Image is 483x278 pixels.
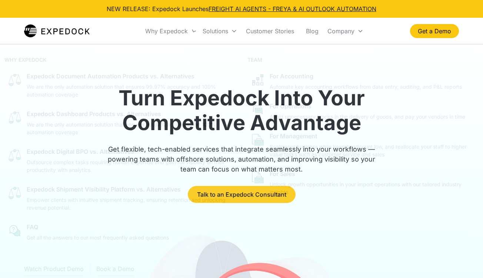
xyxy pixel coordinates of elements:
[27,196,233,211] p: Empower clients with intuitive shipment tracking, ensuring retention and unlocking revenue potent...
[4,183,236,214] a: scale iconExpedock Shipment Visibility Platform vs. AlternativesEmpower clients with intuitive sh...
[4,145,236,177] a: scale iconExpedock Digital BPO vs. AlternativesOutsource complex tasks requiring human expertise ...
[96,262,134,276] a: Book a Demo
[4,220,236,244] a: regular chat bubble iconFAQGet all the answers to our most frequently asked questions
[250,72,265,87] img: network like icon
[27,110,161,118] div: Expedock Dashboard Products vs. Alternatives
[142,18,200,44] div: Why Expedock
[446,243,483,278] iframe: Chat Widget
[7,223,22,238] img: regular chat bubble icon
[24,24,90,38] a: home
[270,83,462,91] p: Automate key accounting workflows from data entry, auditing, and P&L reports
[270,170,295,177] div: For Sales
[7,148,22,163] img: scale icon
[247,167,479,199] a: paper and bag iconFor SalesUnlock growth opportunities in your import operations with our tailore...
[270,113,465,121] p: Avoid unnecessary blocks in the delivery of goods, and pay your vendors in time
[27,223,38,231] div: FAQ
[247,69,479,94] a: network like iconFor AccountingAutomate key accounting workflows from data entry, auditing, and P...
[107,4,376,13] div: NEW RELEASE: Expedock Launches
[247,99,479,123] a: rectangular chat bubble iconFor OperationsAvoid unnecessary blocks in the delivery of goods, and ...
[96,265,134,272] div: Book a Demo
[4,69,236,101] a: scale iconExpedock Document Automation Products vs. AlternativesWe are the only automation soluti...
[270,143,476,158] p: Scale your business while keep headcount low, and reallocate your staff to higher value tasks suc...
[240,18,300,44] a: Customer Stories
[250,170,265,185] img: paper and bag icon
[327,27,354,35] div: Company
[7,186,22,200] img: scale icon
[24,262,84,276] a: open lightbox
[203,27,228,35] div: Solutions
[24,265,84,272] div: Watch Product Demo
[410,24,459,38] a: Get a Demo
[27,72,194,80] div: Expedock Document Automation Products vs. Alternatives
[247,129,479,161] a: paper and bag iconFor ManagementScale your business while keep headcount low, and reallocate your...
[209,5,376,13] a: FREIGHT AI AGENTS - FREYA & AI OUTLOOK AUTOMATION
[247,56,479,64] h4: TEAM
[270,72,313,80] div: For Accounting
[27,234,169,241] p: Get all the answers to our most frequently asked questions
[27,158,233,174] p: Outsource complex tasks requiring human expertise and gain full visibility on their productivity ...
[324,18,366,44] div: Company
[4,107,236,139] a: scale iconExpedock Dashboard Products vs. AlternativesWe are the only automation solution that en...
[4,56,236,64] h4: WHY EXPEDOCK
[300,18,324,44] a: Blog
[270,132,317,140] div: For Management
[24,24,90,38] img: Expedock Logo
[270,180,476,196] p: Unlock growth opportunities in your import operations with our tailored industry insights.
[7,110,22,125] img: scale icon
[270,102,312,110] div: For Operations
[27,148,134,155] div: Expedock Digital BPO vs. Alternatives
[27,121,233,136] p: We are the only automation solution that ensures 99.97% accuracy and 100% automation coverage
[27,186,181,193] div: Expedock Shipment Visibility Platform vs. Alternatives
[27,83,233,98] p: We are the only automation solution that ensures 99.97% accuracy and 100% automation coverage
[250,102,265,117] img: rectangular chat bubble icon
[250,132,265,147] img: paper and bag icon
[145,27,188,35] div: Why Expedock
[200,18,240,44] div: Solutions
[7,72,22,87] img: scale icon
